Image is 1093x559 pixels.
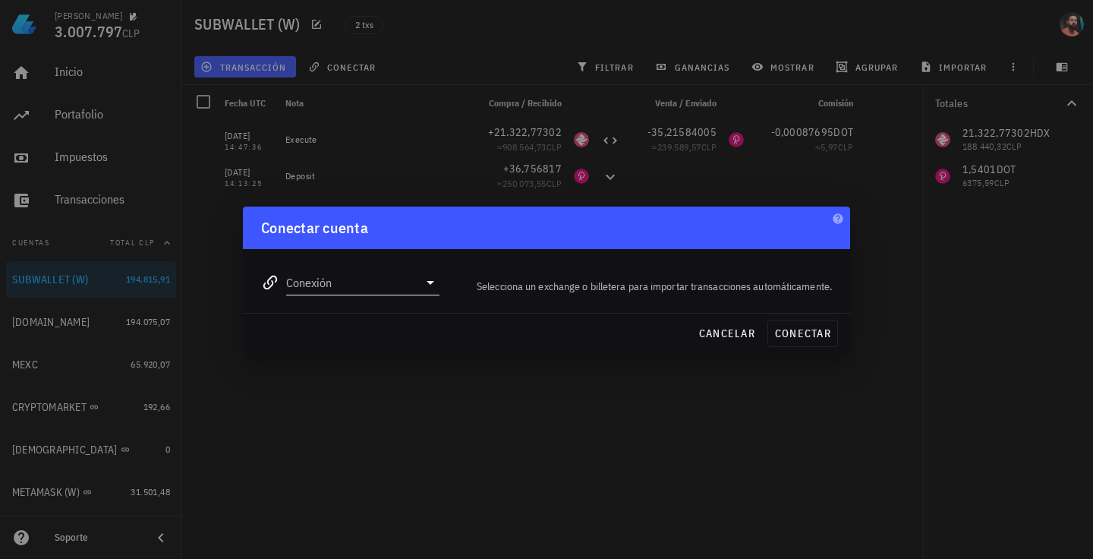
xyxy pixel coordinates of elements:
[261,216,368,240] div: Conectar cuenta
[767,320,838,347] button: conectar
[692,320,761,347] button: cancelar
[774,327,831,340] span: conectar
[698,327,755,340] span: cancelar
[449,269,841,304] div: Selecciona un exchange o billetera para importar transacciones automáticamente.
